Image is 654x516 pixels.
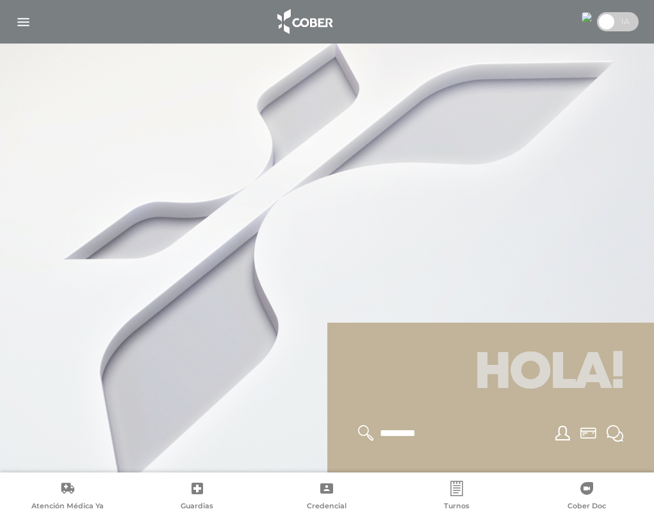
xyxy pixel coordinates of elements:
span: Atención Médica Ya [31,501,104,513]
span: Cober Doc [568,501,606,513]
img: Cober_menu-lines-white.svg [15,14,31,30]
span: Turnos [444,501,470,513]
span: Credencial [307,501,347,513]
a: Credencial [262,481,392,513]
img: 97 [582,12,592,22]
h1: Hola! [343,338,639,410]
a: Atención Médica Ya [3,481,133,513]
span: Guardias [181,501,213,513]
a: Cober Doc [521,481,651,513]
img: logo_cober_home-white.png [270,6,338,37]
a: Guardias [133,481,263,513]
a: Turnos [392,481,522,513]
